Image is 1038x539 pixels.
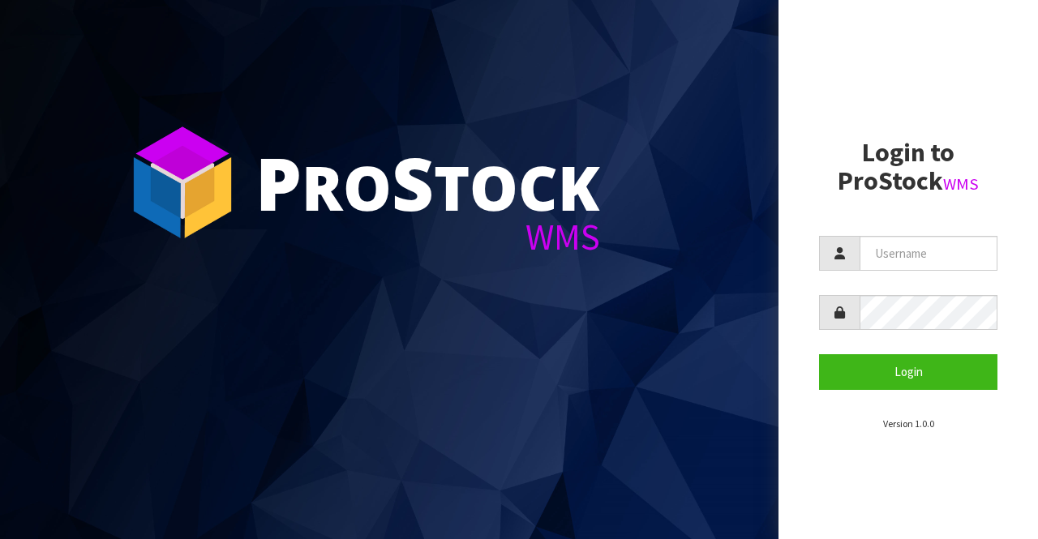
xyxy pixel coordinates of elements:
span: S [392,133,434,232]
small: Version 1.0.0 [883,417,934,430]
button: Login [819,354,997,389]
input: Username [860,236,997,271]
h2: Login to ProStock [819,139,997,195]
small: WMS [943,173,979,195]
span: P [255,133,302,232]
div: ro tock [255,146,600,219]
img: ProStock Cube [122,122,243,243]
div: WMS [255,219,600,255]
